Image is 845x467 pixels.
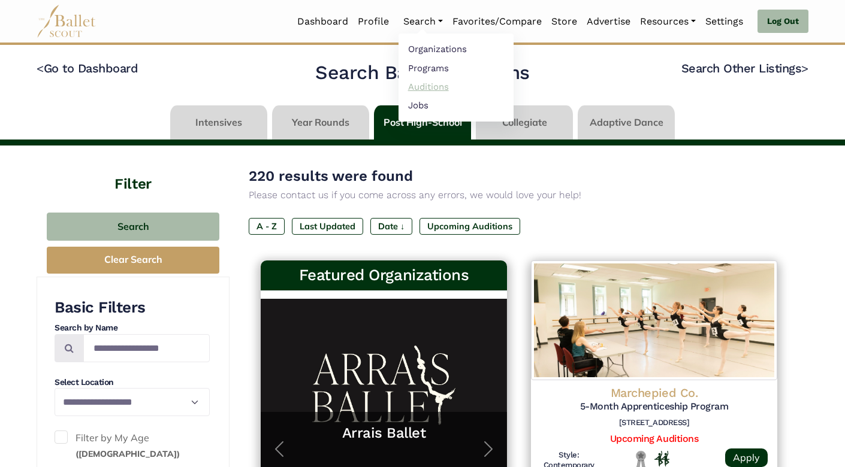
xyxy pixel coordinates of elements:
a: Programs [399,59,514,77]
code: > [801,60,808,75]
a: Apply [725,448,768,467]
a: Auditions [399,77,514,96]
li: Intensives [168,105,270,140]
h4: Marchepied Co. [541,385,768,401]
ul: Resources [399,34,514,122]
img: Logo [531,260,777,380]
h4: Select Location [55,377,210,389]
button: Search [47,213,219,241]
label: Date ↓ [370,218,412,235]
h3: Featured Organizations [270,265,497,286]
a: Settings [701,9,748,34]
code: < [37,60,44,75]
li: Adaptive Dance [575,105,677,140]
a: Advertise [582,9,635,34]
h4: Search by Name [55,322,210,334]
button: Clear Search [47,247,219,274]
h4: Filter [37,145,230,195]
a: Resources [635,9,701,34]
h2: Search Ballet Programs [315,60,529,86]
a: Search Other Listings> [681,61,808,75]
a: Organizations [399,40,514,59]
label: A - Z [249,218,285,235]
input: Search by names... [83,334,210,362]
h6: [STREET_ADDRESS] [541,418,768,428]
a: <Go to Dashboard [37,61,138,75]
a: Log Out [758,10,808,34]
small: ([DEMOGRAPHIC_DATA]) [76,448,180,459]
label: Filter by My Age [55,430,210,461]
li: Year Rounds [270,105,372,140]
li: Post High-School [372,105,473,140]
label: Upcoming Auditions [420,218,520,235]
a: Store [547,9,582,34]
a: Profile [353,9,394,34]
span: 220 results were found [249,168,413,184]
label: Last Updated [292,218,363,235]
h5: 5-Month Apprenticeship Program [541,401,768,413]
a: Upcoming Auditions [610,433,698,444]
a: Favorites/Compare [448,9,547,34]
p: Please contact us if you come across any errors, we would love your help! [249,187,789,203]
a: Arrais Ballet [273,424,495,442]
a: Dashboard [292,9,353,34]
h3: Basic Filters [55,298,210,318]
a: Jobs [399,96,514,114]
img: In Person [654,451,669,466]
a: Search [399,9,448,34]
li: Collegiate [473,105,575,140]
